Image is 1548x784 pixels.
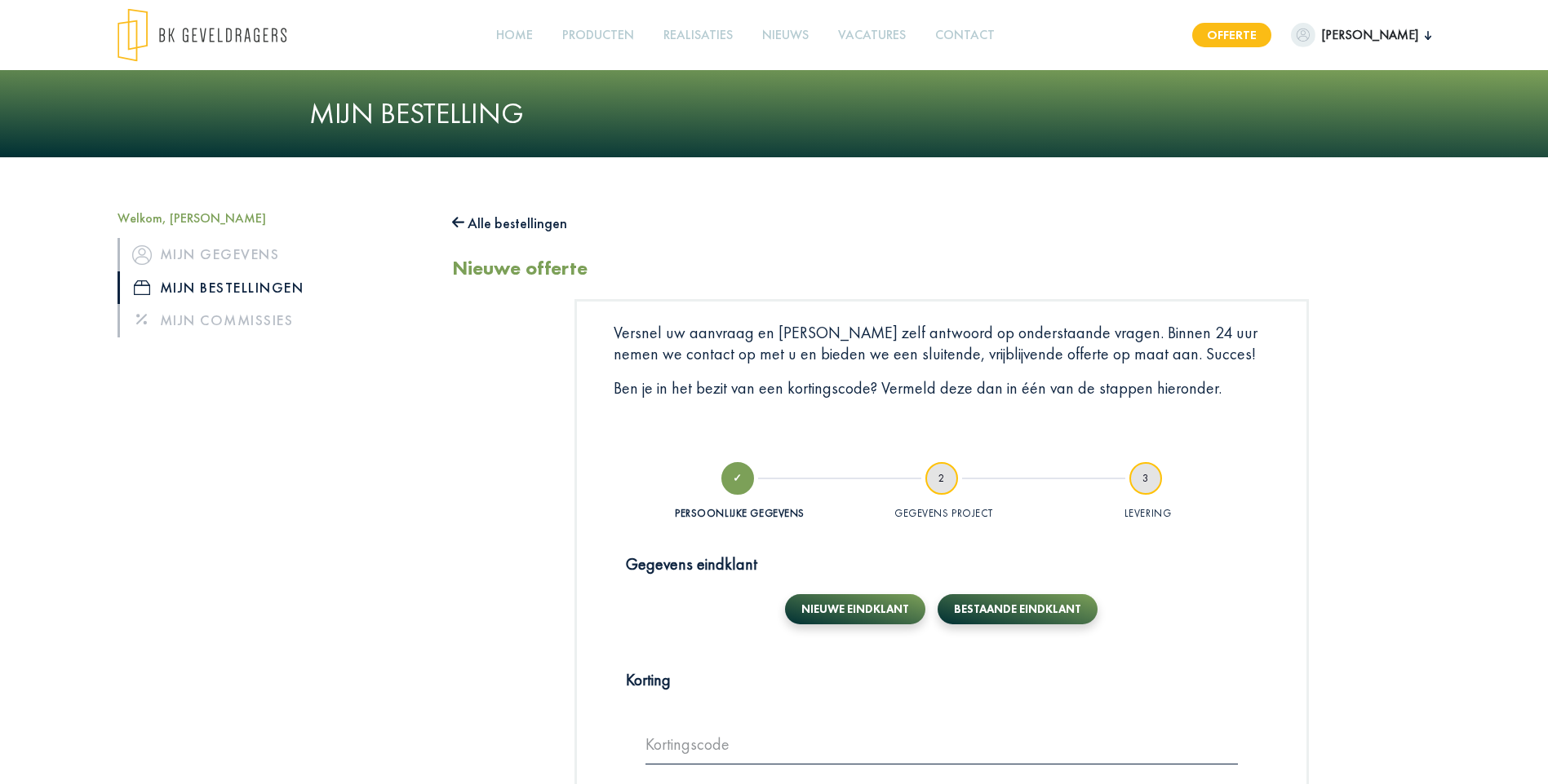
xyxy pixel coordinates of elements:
div: Persoonlijke gegevens [675,506,805,520]
a: Mijn commissies [118,304,428,337]
button: Alle bestellingen [452,210,568,236]
button: Nieuwe eindklant [785,594,925,624]
h2: Nieuwe offerte [452,257,588,280]
strong: Korting [626,669,671,690]
p: Versnel uw aanvraag en [PERSON_NAME] zelf antwoord op onderstaande vragen. Binnen 24 uur nemen we... [614,322,1270,364]
span: [PERSON_NAME] [1315,25,1425,45]
h5: Welkom, [PERSON_NAME] [118,210,428,226]
strong: Gegevens eindklant [626,553,757,575]
button: [PERSON_NAME] [1291,23,1431,47]
img: icon [134,280,150,295]
a: Home [490,17,539,54]
div: Gegevens project [845,507,1044,521]
a: Nieuws [756,17,815,54]
a: iconMijn bestellingen [118,271,428,304]
img: dummypic.png [1291,23,1315,47]
img: icon [132,245,152,265]
a: Realisaties [657,17,739,54]
a: Vacatures [832,17,912,54]
img: logo [118,8,286,62]
h1: Mijn bestelling [309,96,1240,131]
button: Bestaande eindklant [938,594,1098,624]
a: Offerte [1192,23,1271,47]
a: iconMijn gegevens [118,238,428,271]
div: Levering [1049,507,1248,521]
p: Ben je in het bezit van een kortingscode? Vermeld deze dan in één van de stappen hieronder. [614,377,1270,399]
a: Contact [929,17,1001,54]
a: Producten [556,17,641,54]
